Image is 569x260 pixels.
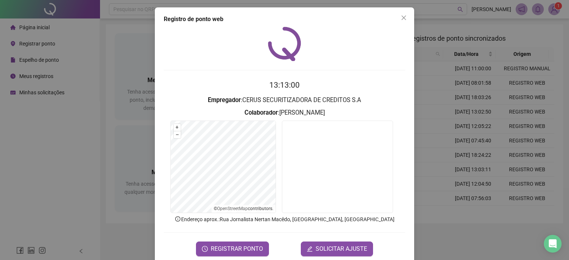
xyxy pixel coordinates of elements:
div: Registro de ponto web [164,15,405,24]
li: © contributors. [214,206,273,211]
span: SOLICITAR AJUSTE [316,244,367,253]
div: Open Intercom Messenger [544,235,562,253]
a: OpenStreetMap [217,206,248,211]
button: Close [398,12,410,24]
time: 13:13:00 [269,81,300,90]
h3: : [PERSON_NAME] [164,108,405,118]
button: + [174,124,181,131]
strong: Colaborador [244,109,278,116]
span: edit [307,246,313,252]
span: REGISTRAR PONTO [211,244,263,253]
span: close [401,15,407,21]
h3: : CERUS SECURITIZADORA DE CREDITOS S.A [164,95,405,105]
strong: Empregador [208,97,241,104]
img: QRPoint [268,27,301,61]
p: Endereço aprox. : Rua Jornalista Nertan Macêdo, [GEOGRAPHIC_DATA], [GEOGRAPHIC_DATA] [164,215,405,223]
span: clock-circle [202,246,208,252]
span: info-circle [174,216,181,222]
button: editSOLICITAR AJUSTE [301,242,373,256]
button: REGISTRAR PONTO [196,242,269,256]
button: – [174,131,181,138]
